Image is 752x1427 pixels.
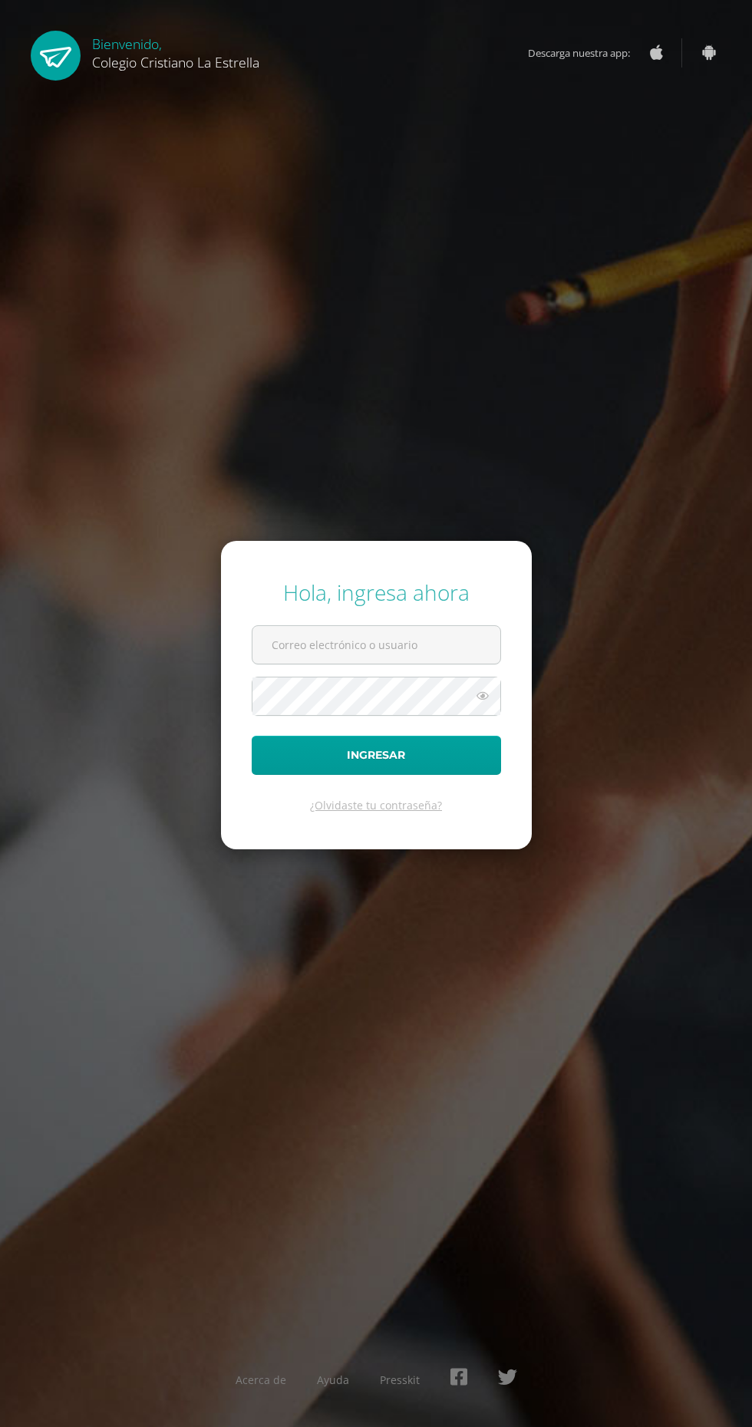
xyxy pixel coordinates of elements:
input: Correo electrónico o usuario [252,626,500,664]
a: ¿Olvidaste tu contraseña? [310,798,442,812]
a: Acerca de [236,1373,286,1387]
span: Colegio Cristiano La Estrella [92,53,259,71]
div: Bienvenido, [92,31,259,71]
span: Descarga nuestra app: [528,38,645,68]
div: Hola, ingresa ahora [252,578,501,607]
a: Presskit [380,1373,420,1387]
button: Ingresar [252,736,501,775]
a: Ayuda [317,1373,349,1387]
